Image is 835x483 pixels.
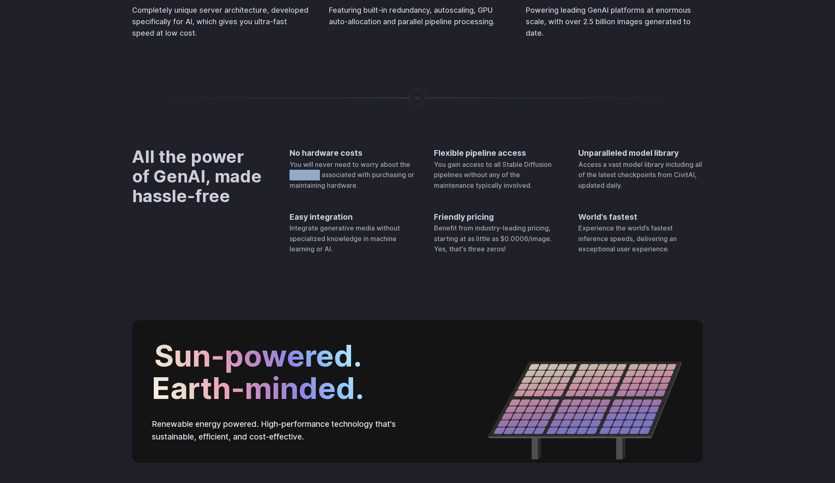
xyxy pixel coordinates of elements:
[290,147,414,159] h4: No hardware costs
[152,340,364,405] h2: Sun-powered. Earth-minded.
[329,5,506,27] p: Featuring built-in redundancy, autoscaling, GPU auto-allocation and parallel pipeline processing.
[434,147,559,159] h4: Flexible pipeline access
[132,147,263,255] h3: All the power of GenAI, made hassle-free
[290,224,400,253] span: Integrate generative media without specialized knowledge in machine learning or AI.
[434,211,559,223] h4: Friendly pricing
[434,160,552,189] span: You gain access to all Stable Diffusion pipelines without any of the maintenance typically involved.
[526,5,703,39] p: Powering leading GenAI platforms at enormous scale, with over 2.5 billion images generated to date.
[578,224,677,253] span: Experience the world’s fastest inference speeds, delivering an exceptional user experience.
[578,147,703,159] h4: Unparalleled model library
[152,418,417,443] p: Renewable energy powered. High-performance technology that's sustainable, efficient, and cost-eff...
[578,160,702,189] span: Access a vast model library including all of the latest checkpoints from CivitAI, updated daily.
[132,5,309,39] p: Completely unique server architecture, developed specifically for AI, which gives you ultra-fast ...
[578,211,703,223] h4: World's fastest
[434,224,552,253] span: Benefit from industry-leading pricing, starting at as little as $0.0006/image. Yes, that's three ...
[290,211,414,223] h4: Easy integration
[290,160,414,189] span: You will never need to worry about the expenses associated with purchasing or maintaining hardware.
